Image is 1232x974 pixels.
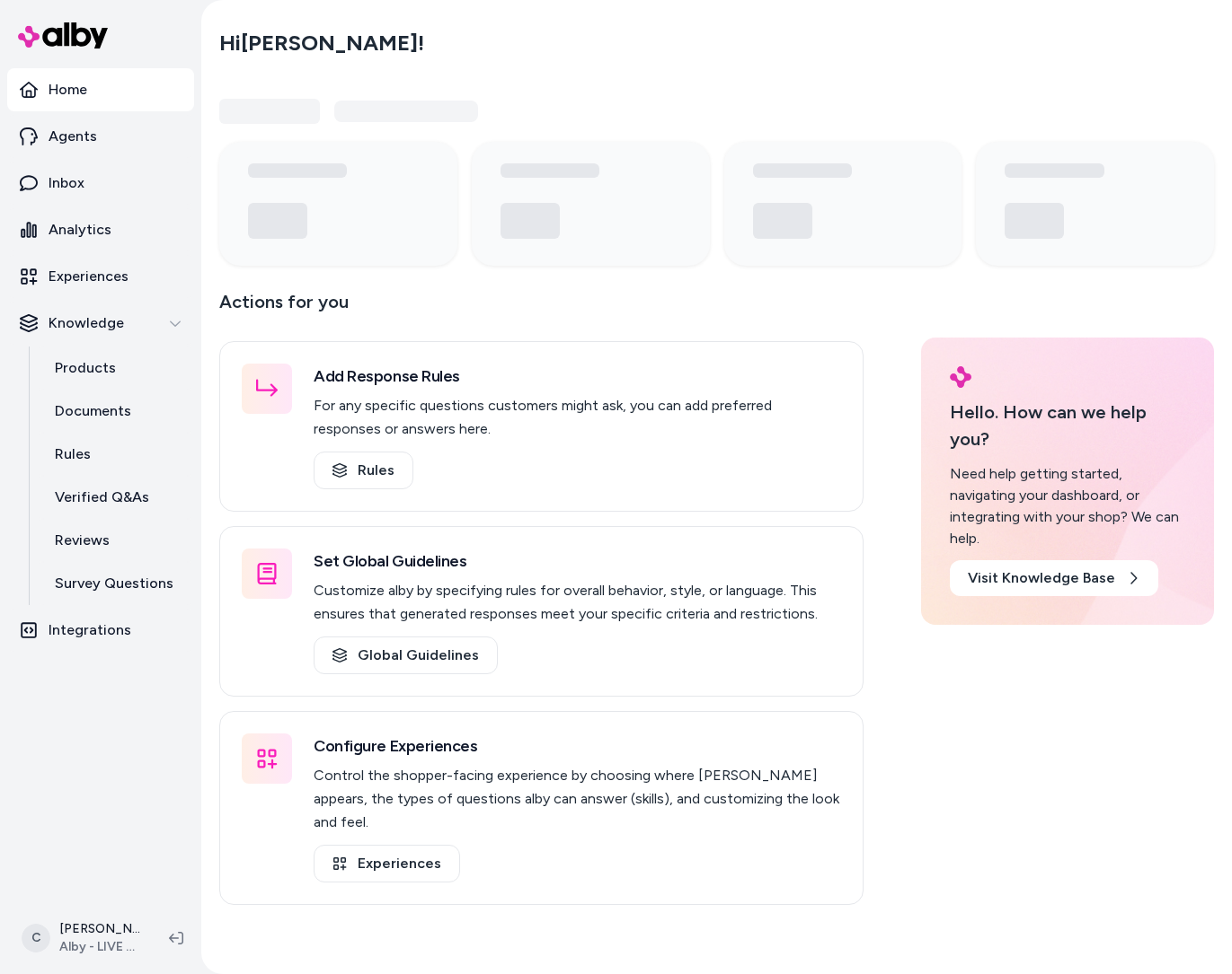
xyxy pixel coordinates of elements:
[7,162,194,205] a: Inbox
[219,30,424,57] h2: Hi [PERSON_NAME] !
[219,287,864,330] p: Actions for you
[55,400,131,422] p: Documents
[37,519,194,562] a: Reviews
[7,68,194,111] a: Home
[7,255,194,298] a: Experiences
[55,487,149,508] p: Verified Q&As
[314,548,841,574] h3: Set Global Guidelines
[55,357,116,379] p: Products
[55,443,91,465] p: Rules
[950,463,1185,549] div: Need help getting started, navigating your dashboard, or integrating with your shop? We can help.
[37,347,194,390] a: Products
[950,366,971,388] img: alby Logo
[37,562,194,605] a: Survey Questions
[55,573,173,594] p: Survey Questions
[7,208,194,251] a: Analytics
[37,433,194,476] a: Rules
[7,302,194,345] button: Knowledge
[314,845,460,882] a: Experiences
[49,172,84,194] p: Inbox
[11,909,155,967] button: C[PERSON_NAME]Alby - LIVE on [DOMAIN_NAME]
[59,938,140,956] span: Alby - LIVE on [DOMAIN_NAME]
[49,619,131,641] p: Integrations
[18,22,108,48] img: alby Logo
[314,636,498,674] a: Global Guidelines
[314,579,841,626] p: Customize alby by specifying rules for overall behavior, style, or language. This ensures that ge...
[55,530,110,551] p: Reviews
[49,126,97,147] p: Agents
[314,394,841,441] p: For any specific questions customers might ask, you can add preferred responses or answers here.
[314,733,841,759] h3: Configure Experiences
[49,79,87,101] p: Home
[37,476,194,519] a: Verified Q&As
[49,312,124,334] p: Knowledge
[314,764,841,834] p: Control the shopper-facing experience by choosing where [PERSON_NAME] appears, the types of quest...
[7,115,194,158] a: Agents
[49,266,129,287] p: Experiences
[59,920,140,938] p: [PERSON_NAME]
[314,452,413,489] a: Rules
[950,560,1158,596] a: Visit Knowledge Base
[7,609,194,652] a: Integrations
[950,399,1185,452] p: Hello. How can we help you?
[37,390,194,433] a: Documents
[49,219,111,241] p: Analytics
[314,364,841,389] h3: Add Response Rules
[22,924,50,952] span: C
